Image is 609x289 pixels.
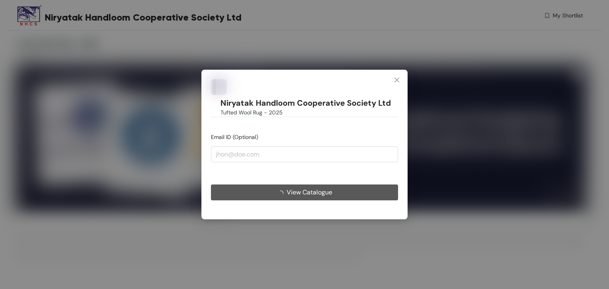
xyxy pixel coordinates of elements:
[220,98,391,108] h1: Niryatak Handloom Cooperative Society Ltd
[220,108,283,117] span: Tufted Wool Rug - 2025
[394,77,400,83] span: close
[211,184,398,200] button: View Catalogue
[211,133,258,141] span: Email ID (Optional)
[287,187,332,197] span: View Catalogue
[277,190,287,197] span: loading
[386,70,408,91] button: Close
[211,146,398,162] input: jhon@doe.com
[211,79,227,95] img: Buyer Portal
